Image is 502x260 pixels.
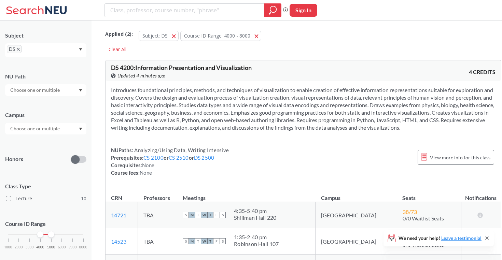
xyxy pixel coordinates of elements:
[133,147,229,153] span: Analyzing/Using Data, Writing Intensive
[69,245,77,249] span: 7000
[5,32,86,39] div: Subject
[213,238,220,244] span: F
[399,236,482,241] span: We need your help!
[58,245,66,249] span: 6000
[79,48,82,51] svg: Dropdown arrow
[7,125,64,133] input: Choose one or multiple
[264,3,281,17] div: magnifying glass
[169,155,189,161] a: CS 2510
[81,195,86,202] span: 10
[430,153,490,162] span: View more info for this class
[79,245,87,249] span: 8000
[180,31,261,41] button: Course ID Range: 4000 - 8000
[397,187,461,202] th: Seats
[111,64,252,71] span: DS 4200 : Information Presentation and Visualization
[201,212,207,218] span: W
[142,162,154,168] span: None
[138,228,177,255] td: TBA
[234,241,279,247] div: Robinson Hall 107
[220,238,226,244] span: S
[5,123,86,134] div: Dropdown arrow
[195,212,201,218] span: T
[441,235,482,241] a: Leave a testimonial
[189,212,195,218] span: M
[140,170,152,176] span: None
[26,245,34,249] span: 3000
[403,208,417,215] span: 38 / 73
[111,86,496,131] section: Introduces foundational principles, methods, and techniques of visualization to enable creation o...
[5,73,86,80] div: NU Path
[47,245,55,249] span: 5000
[290,4,317,17] button: Sign In
[5,220,86,228] p: Course ID Range
[5,183,86,190] span: Class Type
[111,238,126,245] a: 14523
[111,146,229,176] div: NUPaths: Prerequisites: or or Corequisites: Course fees:
[234,234,279,241] div: 1:35 - 2:40 pm
[17,48,20,51] svg: X to remove pill
[269,5,277,15] svg: magnifying glass
[79,128,82,130] svg: Dropdown arrow
[234,214,276,221] div: Shillman Hall 220
[143,155,164,161] a: CS 2100
[5,155,23,163] p: Honors
[5,43,86,57] div: DSX to remove pillDropdown arrow
[316,202,397,228] td: [GEOGRAPHIC_DATA]
[316,228,397,255] td: [GEOGRAPHIC_DATA]
[79,89,82,92] svg: Dropdown arrow
[234,207,276,214] div: 4:35 - 5:40 pm
[316,187,397,202] th: Campus
[195,238,201,244] span: T
[469,68,496,76] span: 4 CREDITS
[207,212,213,218] span: T
[15,245,23,249] span: 2000
[177,187,316,202] th: Meetings
[5,111,86,119] div: Campus
[403,215,444,221] span: 0/0 Waitlist Seats
[4,245,12,249] span: 1000
[183,238,189,244] span: S
[220,212,226,218] span: S
[201,238,207,244] span: W
[207,238,213,244] span: T
[6,194,86,203] label: Lecture
[184,32,250,39] span: Course ID Range: 4000 - 8000
[138,187,177,202] th: Professors
[183,212,189,218] span: S
[7,45,22,53] span: DSX to remove pill
[117,72,166,80] span: Updated 4 minutes ago
[105,44,130,55] div: Clear All
[111,212,126,218] a: 14721
[105,30,133,38] span: Applied ( 2 ):
[189,238,195,244] span: M
[139,31,179,41] button: Subject: DS
[213,212,220,218] span: F
[36,245,44,249] span: 4000
[138,202,177,228] td: TBA
[461,187,501,202] th: Notifications
[142,32,168,39] span: Subject: DS
[194,155,214,161] a: DS 2500
[111,194,122,202] div: CRN
[7,86,64,94] input: Choose one or multiple
[110,4,260,16] input: Class, professor, course number, "phrase"
[5,84,86,96] div: Dropdown arrow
